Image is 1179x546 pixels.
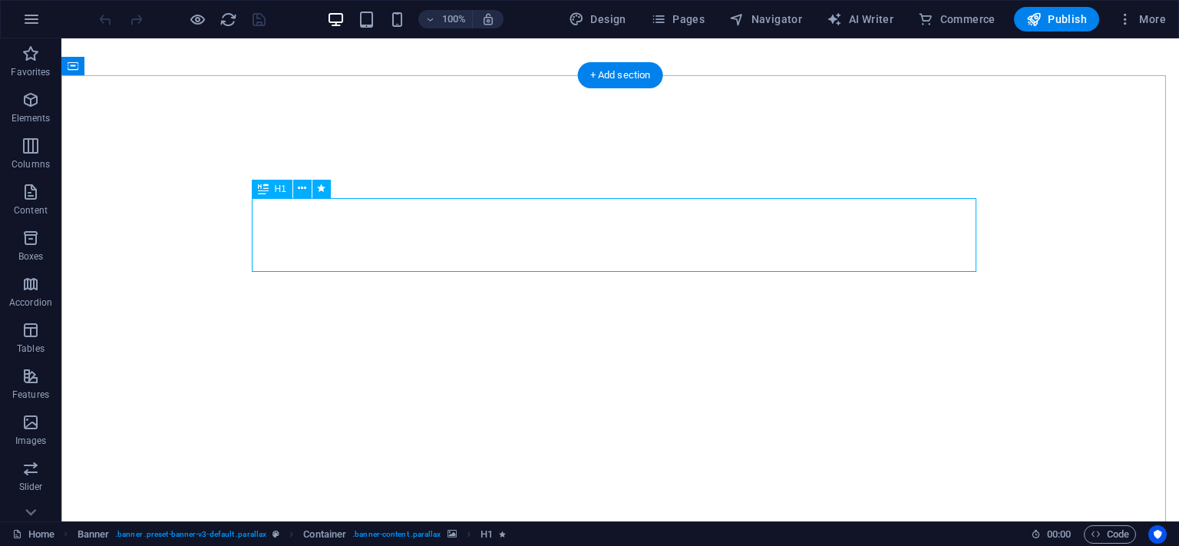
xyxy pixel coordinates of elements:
button: Click here to leave preview mode and continue editing [188,10,206,28]
span: Design [569,12,626,27]
div: + Add section [578,62,663,88]
span: Publish [1026,12,1087,27]
i: This element contains a background [447,530,457,538]
span: More [1118,12,1166,27]
p: Columns [12,158,50,170]
span: Commerce [918,12,996,27]
button: More [1111,7,1172,31]
p: Favorites [11,66,50,78]
h6: Session time [1031,525,1072,544]
button: 100% [418,10,473,28]
nav: breadcrumb [78,525,507,544]
p: Tables [17,342,45,355]
span: Navigator [729,12,802,27]
span: Click to select. Double-click to edit [481,525,493,544]
span: Pages [651,12,705,27]
p: Images [15,435,47,447]
a: Click to cancel selection. Double-click to open Pages [12,525,54,544]
button: Pages [645,7,711,31]
button: reload [219,10,237,28]
span: 00 00 [1047,525,1071,544]
span: AI Writer [827,12,893,27]
i: On resize automatically adjust zoom level to fit chosen device. [481,12,495,26]
span: : [1058,528,1060,540]
button: AI Writer [821,7,900,31]
button: Navigator [723,7,808,31]
span: H1 [275,184,286,194]
h6: 100% [441,10,466,28]
button: Code [1084,525,1136,544]
button: Usercentrics [1148,525,1167,544]
p: Content [14,204,48,217]
p: Features [12,389,49,401]
button: Publish [1014,7,1099,31]
span: Click to select. Double-click to edit [303,525,346,544]
div: Design (Ctrl+Alt+Y) [563,7,632,31]
i: Reload page [220,11,237,28]
p: Slider [19,481,43,493]
p: Elements [12,112,51,124]
span: Click to select. Double-click to edit [78,525,110,544]
p: Boxes [18,250,44,263]
i: This element is a customizable preset [272,530,279,538]
span: Code [1091,525,1129,544]
p: Accordion [9,296,52,309]
i: Element contains an animation [499,530,506,538]
button: Commerce [912,7,1002,31]
button: Design [563,7,632,31]
span: . banner .preset-banner-v3-default .parallax [115,525,266,544]
span: . banner-content .parallax [352,525,441,544]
